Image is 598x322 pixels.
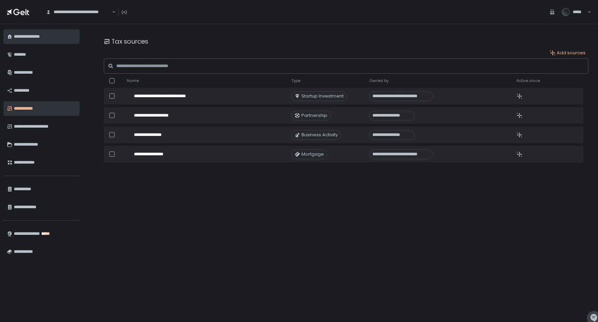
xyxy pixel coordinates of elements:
[301,112,327,119] span: Partnership
[127,78,139,83] span: Name
[301,93,344,99] span: Startup Investment
[301,151,324,157] span: Mortgage
[42,5,116,19] div: Search for option
[104,37,148,46] div: Tax sources
[301,132,338,138] span: Business Activity
[291,78,300,83] span: Type
[516,78,540,83] span: Active since
[550,50,586,56] button: Add sources
[111,9,111,16] input: Search for option
[369,78,389,83] span: Owned by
